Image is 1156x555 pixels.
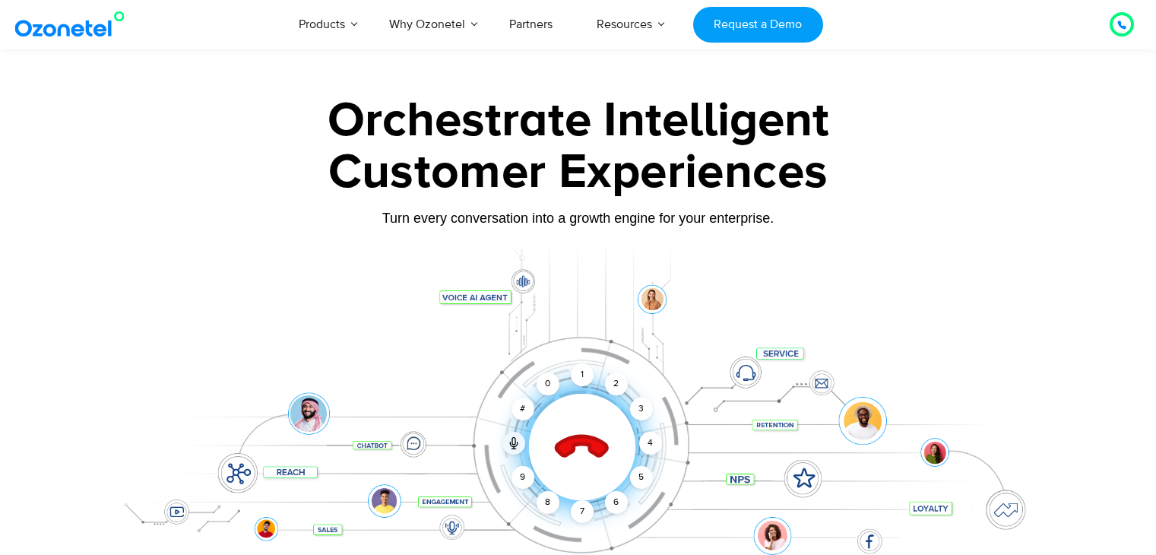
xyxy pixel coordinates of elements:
[629,466,652,489] div: 5
[511,466,534,489] div: 9
[511,398,534,420] div: #
[537,373,559,395] div: 0
[103,97,1053,145] div: Orchestrate Intelligent
[537,491,559,514] div: 8
[605,373,628,395] div: 2
[571,500,594,523] div: 7
[629,398,652,420] div: 3
[103,136,1053,209] div: Customer Experiences
[605,491,628,514] div: 6
[571,363,594,386] div: 1
[639,432,662,455] div: 4
[103,210,1053,227] div: Turn every conversation into a growth engine for your enterprise.
[693,7,823,43] a: Request a Demo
